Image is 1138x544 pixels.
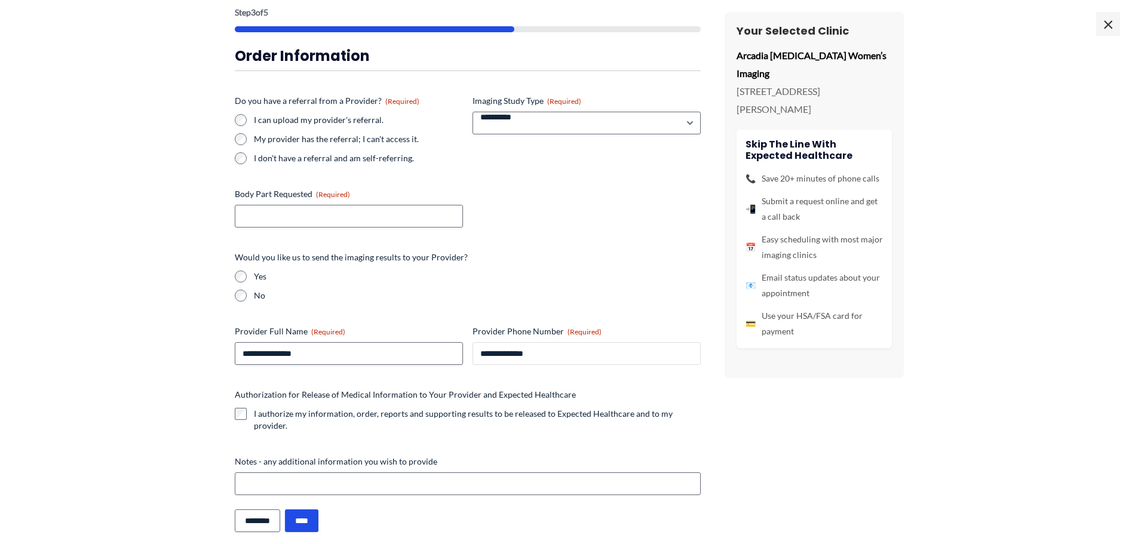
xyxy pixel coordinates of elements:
[385,97,419,106] span: (Required)
[311,327,345,336] span: (Required)
[746,139,883,161] h4: Skip the line with Expected Healthcare
[746,193,883,225] li: Submit a request online and get a call back
[746,316,756,331] span: 💳
[235,188,463,200] label: Body Part Requested
[254,290,701,302] label: No
[547,97,581,106] span: (Required)
[235,47,701,65] h3: Order Information
[235,456,701,468] label: Notes - any additional information you wish to provide
[316,190,350,199] span: (Required)
[254,133,463,145] label: My provider has the referral; I can't access it.
[251,7,256,17] span: 3
[746,270,883,301] li: Email status updates about your appointment
[568,327,602,336] span: (Required)
[746,308,883,339] li: Use your HSA/FSA card for payment
[746,239,756,255] span: 📅
[473,95,701,107] label: Imaging Study Type
[737,47,892,82] p: Arcadia [MEDICAL_DATA] Women’s Imaging
[235,95,419,107] legend: Do you have a referral from a Provider?
[737,24,892,38] h3: Your Selected Clinic
[737,82,892,118] p: [STREET_ADDRESS][PERSON_NAME]
[235,8,701,17] p: Step of
[263,7,268,17] span: 5
[254,152,463,164] label: I don't have a referral and am self-referring.
[235,325,463,337] label: Provider Full Name
[746,232,883,263] li: Easy scheduling with most major imaging clinics
[254,408,701,432] label: I authorize my information, order, reports and supporting results to be released to Expected Heal...
[1096,12,1120,36] span: ×
[235,251,468,263] legend: Would you like us to send the imaging results to your Provider?
[746,171,756,186] span: 📞
[254,271,701,282] label: Yes
[254,114,463,126] label: I can upload my provider's referral.
[235,389,576,401] legend: Authorization for Release of Medical Information to Your Provider and Expected Healthcare
[746,201,756,217] span: 📲
[746,278,756,293] span: 📧
[746,171,883,186] li: Save 20+ minutes of phone calls
[473,325,701,337] label: Provider Phone Number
